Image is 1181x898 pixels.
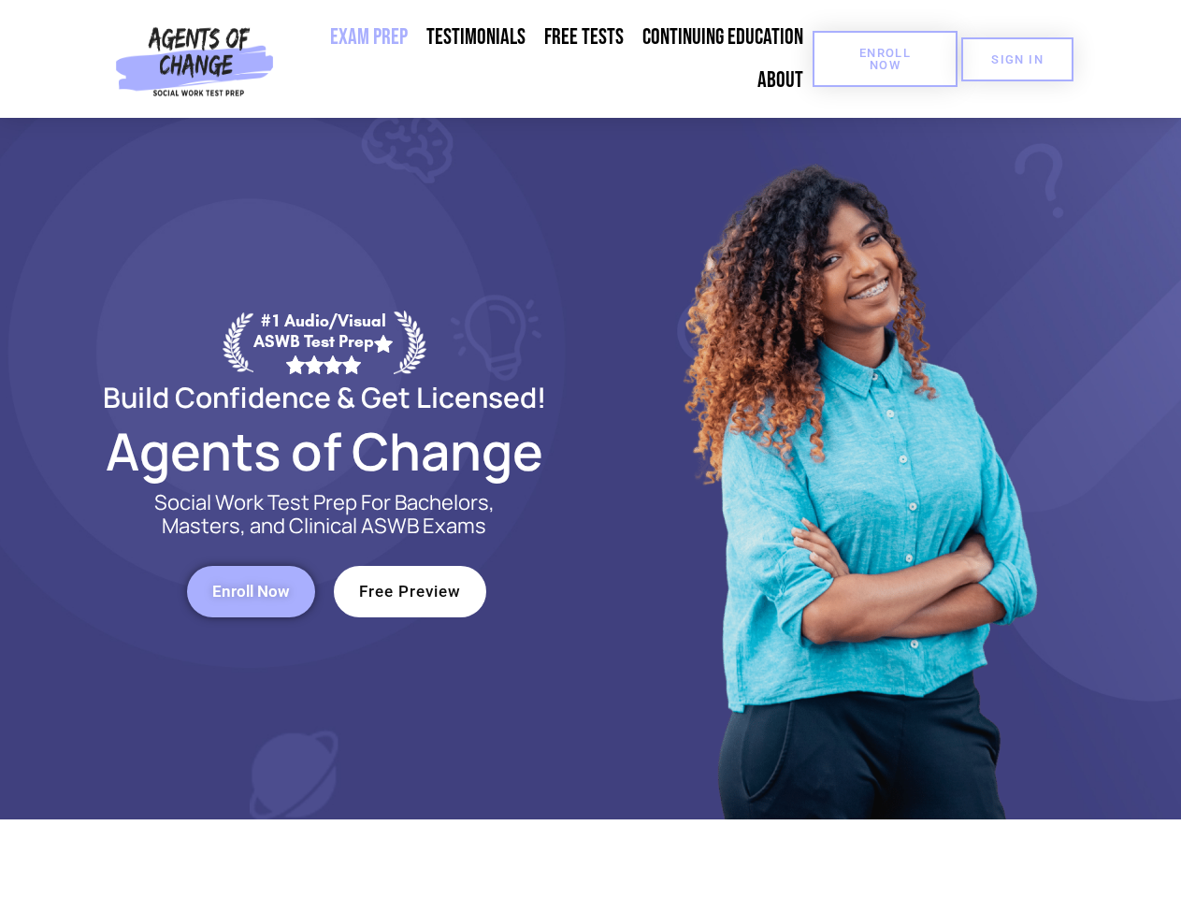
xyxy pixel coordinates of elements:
a: Free Preview [334,566,486,617]
p: Social Work Test Prep For Bachelors, Masters, and Clinical ASWB Exams [133,491,516,538]
nav: Menu [281,16,813,102]
div: #1 Audio/Visual ASWB Test Prep [253,311,394,373]
a: Enroll Now [187,566,315,617]
h2: Agents of Change [58,429,591,472]
a: Free Tests [535,16,633,59]
a: Exam Prep [321,16,417,59]
img: Website Image 1 (1) [670,118,1044,819]
span: Enroll Now [843,47,928,71]
span: Enroll Now [212,584,290,600]
a: Testimonials [417,16,535,59]
span: SIGN IN [991,53,1044,65]
a: About [748,59,813,102]
a: Continuing Education [633,16,813,59]
a: Enroll Now [813,31,958,87]
span: Free Preview [359,584,461,600]
a: SIGN IN [961,37,1073,81]
h2: Build Confidence & Get Licensed! [58,384,591,411]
